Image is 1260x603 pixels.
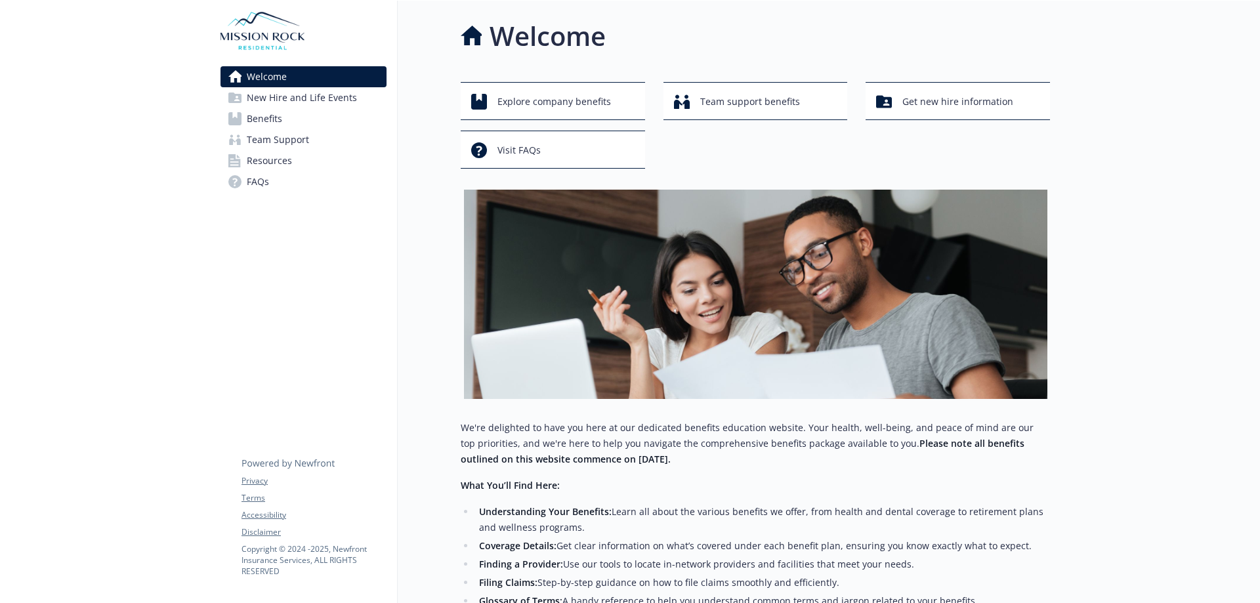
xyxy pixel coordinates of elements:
a: Team Support [220,129,387,150]
span: FAQs [247,171,269,192]
a: Privacy [241,475,386,487]
a: Terms [241,492,386,504]
a: Accessibility [241,509,386,521]
strong: Understanding Your Benefits: [479,505,612,518]
button: Visit FAQs [461,131,645,169]
li: Get clear information on what’s covered under each benefit plan, ensuring you know exactly what t... [475,538,1050,554]
strong: Coverage Details: [479,539,556,552]
span: Team support benefits [700,89,800,114]
li: Learn all about the various benefits we offer, from health and dental coverage to retirement plan... [475,504,1050,535]
span: Explore company benefits [497,89,611,114]
span: Get new hire information [902,89,1013,114]
span: Visit FAQs [497,138,541,163]
button: Team support benefits [663,82,848,120]
p: We're delighted to have you here at our dedicated benefits education website. Your health, well-b... [461,420,1050,467]
li: Use our tools to locate in-network providers and facilities that meet your needs. [475,556,1050,572]
span: Welcome [247,66,287,87]
a: Disclaimer [241,526,386,538]
a: FAQs [220,171,387,192]
h1: Welcome [490,16,606,56]
span: Resources [247,150,292,171]
strong: What You’ll Find Here: [461,479,560,491]
li: Step-by-step guidance on how to file claims smoothly and efficiently. [475,575,1050,591]
img: overview page banner [464,190,1047,399]
a: Welcome [220,66,387,87]
span: Team Support [247,129,309,150]
span: Benefits [247,108,282,129]
a: Benefits [220,108,387,129]
strong: Finding a Provider: [479,558,563,570]
button: Get new hire information [866,82,1050,120]
a: Resources [220,150,387,171]
p: Copyright © 2024 - 2025 , Newfront Insurance Services, ALL RIGHTS RESERVED [241,543,386,577]
a: New Hire and Life Events [220,87,387,108]
button: Explore company benefits [461,82,645,120]
strong: Filing Claims: [479,576,537,589]
span: New Hire and Life Events [247,87,357,108]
